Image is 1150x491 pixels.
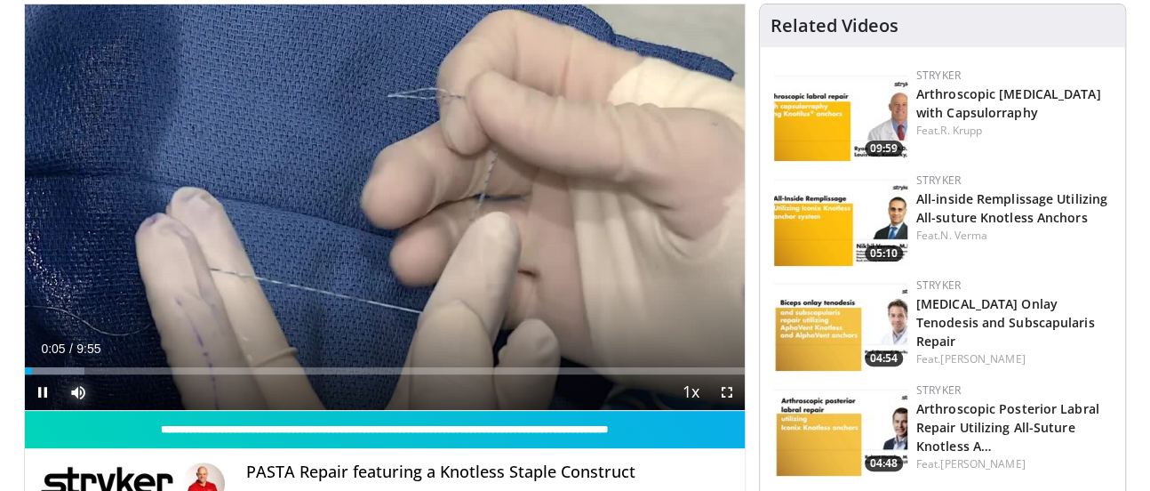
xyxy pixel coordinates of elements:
h4: PASTA Repair featuring a Knotless Staple Construct [246,463,730,482]
div: Feat. [916,228,1111,244]
a: R. Krupp [940,123,982,138]
a: 04:48 [774,382,907,476]
span: 09:59 [865,141,903,157]
a: Arthroscopic [MEDICAL_DATA] with Capsulorraphy [916,85,1101,121]
div: Feat. [916,123,1111,139]
button: Mute [60,374,96,410]
a: 05:10 [774,173,907,266]
a: N. Verma [940,228,987,243]
div: Progress Bar [25,367,745,374]
a: Stryker [916,278,961,293]
span: 04:48 [865,455,903,471]
a: Stryker [916,382,961,398]
img: 0dbaa052-54c8-49be-8279-c70a6c51c0f9.150x105_q85_crop-smart_upscale.jpg [774,173,907,266]
span: / [69,342,73,356]
span: 0:05 [41,342,65,356]
a: 09:59 [774,68,907,161]
a: Stryker [916,68,961,83]
a: Stryker [916,173,961,188]
span: 05:10 [865,245,903,262]
button: Playback Rate [674,374,709,410]
a: [MEDICAL_DATA] Onlay Tenodesis and Subscapularis Repair [916,295,1095,350]
span: 04:54 [865,350,903,366]
img: d2f6a426-04ef-449f-8186-4ca5fc42937c.150x105_q85_crop-smart_upscale.jpg [774,382,907,476]
img: f0e53f01-d5db-4f12-81ed-ecc49cba6117.150x105_q85_crop-smart_upscale.jpg [774,278,907,371]
button: Fullscreen [709,374,745,410]
a: [PERSON_NAME] [940,456,1025,471]
video-js: Video Player [25,4,745,411]
span: 9:55 [76,342,100,356]
div: Feat. [916,456,1111,472]
div: Feat. [916,351,1111,367]
a: Arthroscopic Posterior Labral Repair Utilizing All-Suture Knotless A… [916,400,1099,455]
button: Pause [25,374,60,410]
img: c8a3b2cc-5bd4-4878-862c-e86fdf4d853b.150x105_q85_crop-smart_upscale.jpg [774,68,907,161]
h4: Related Videos [771,15,898,36]
a: All-inside Remplissage Utilizing All-suture Knotless Anchors [916,190,1107,226]
a: [PERSON_NAME] [940,351,1025,366]
a: 04:54 [774,278,907,371]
